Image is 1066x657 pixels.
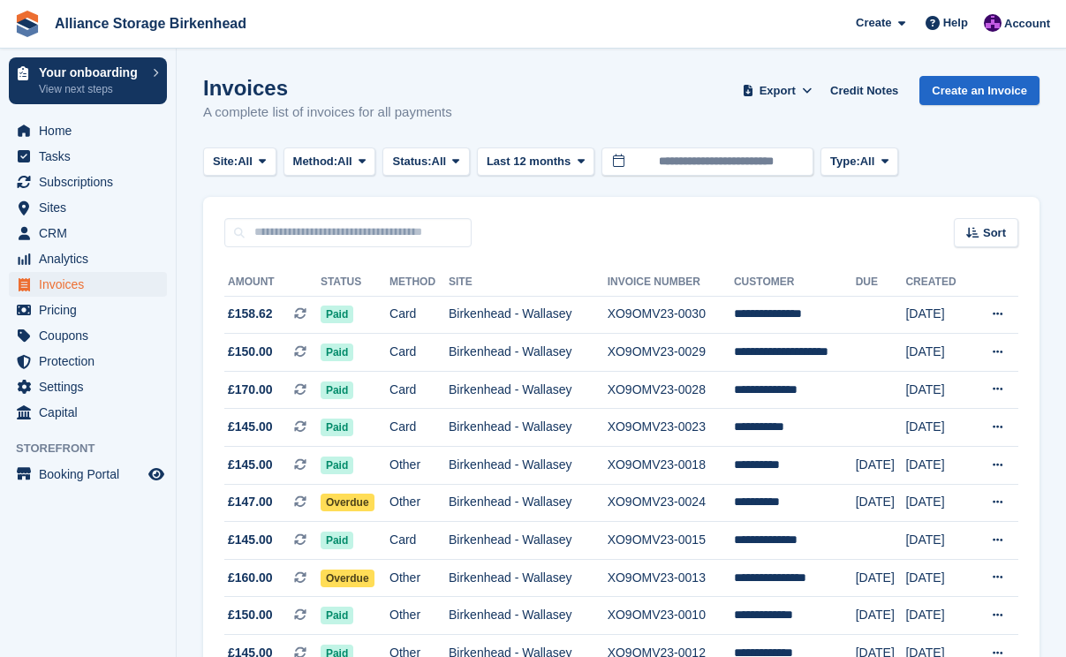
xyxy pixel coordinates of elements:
[321,381,353,399] span: Paid
[389,597,449,635] td: Other
[39,462,145,487] span: Booking Portal
[487,153,571,170] span: Last 12 months
[449,484,608,522] td: Birkenhead - Wallasey
[919,76,1040,105] a: Create an Invoice
[228,493,273,511] span: £147.00
[449,522,608,560] td: Birkenhead - Wallasey
[321,306,353,323] span: Paid
[39,170,145,194] span: Subscriptions
[477,147,594,177] button: Last 12 months
[228,305,273,323] span: £158.62
[432,153,447,170] span: All
[39,66,144,79] p: Your onboarding
[9,323,167,348] a: menu
[9,462,167,487] a: menu
[321,344,353,361] span: Paid
[608,522,734,560] td: XO9OMV23-0015
[284,147,376,177] button: Method: All
[9,272,167,297] a: menu
[39,298,145,322] span: Pricing
[39,81,144,97] p: View next steps
[213,153,238,170] span: Site:
[9,349,167,374] a: menu
[321,419,353,436] span: Paid
[9,298,167,322] a: menu
[856,484,906,522] td: [DATE]
[228,343,273,361] span: £150.00
[389,447,449,485] td: Other
[39,323,145,348] span: Coupons
[9,144,167,169] a: menu
[9,400,167,425] a: menu
[9,374,167,399] a: menu
[389,334,449,372] td: Card
[449,559,608,597] td: Birkenhead - Wallasey
[389,268,449,297] th: Method
[39,272,145,297] span: Invoices
[608,559,734,597] td: XO9OMV23-0013
[905,597,971,635] td: [DATE]
[321,570,374,587] span: Overdue
[392,153,431,170] span: Status:
[738,76,816,105] button: Export
[389,559,449,597] td: Other
[856,597,906,635] td: [DATE]
[39,400,145,425] span: Capital
[389,484,449,522] td: Other
[608,296,734,334] td: XO9OMV23-0030
[39,221,145,245] span: CRM
[146,464,167,485] a: Preview store
[39,349,145,374] span: Protection
[984,14,1002,32] img: Romilly Norton
[228,381,273,399] span: £170.00
[449,296,608,334] td: Birkenhead - Wallasey
[608,334,734,372] td: XO9OMV23-0029
[905,371,971,409] td: [DATE]
[449,334,608,372] td: Birkenhead - Wallasey
[1004,15,1050,33] span: Account
[905,409,971,447] td: [DATE]
[449,409,608,447] td: Birkenhead - Wallasey
[943,14,968,32] span: Help
[321,268,389,297] th: Status
[734,268,856,297] th: Customer
[449,447,608,485] td: Birkenhead - Wallasey
[293,153,338,170] span: Method:
[856,559,906,597] td: [DATE]
[9,246,167,271] a: menu
[389,296,449,334] td: Card
[382,147,469,177] button: Status: All
[983,224,1006,242] span: Sort
[905,296,971,334] td: [DATE]
[9,221,167,245] a: menu
[449,268,608,297] th: Site
[228,531,273,549] span: £145.00
[449,371,608,409] td: Birkenhead - Wallasey
[449,597,608,635] td: Birkenhead - Wallasey
[39,195,145,220] span: Sites
[389,371,449,409] td: Card
[321,607,353,624] span: Paid
[39,246,145,271] span: Analytics
[48,9,253,38] a: Alliance Storage Birkenhead
[228,569,273,587] span: £160.00
[9,118,167,143] a: menu
[9,170,167,194] a: menu
[856,14,891,32] span: Create
[238,153,253,170] span: All
[203,147,276,177] button: Site: All
[905,447,971,485] td: [DATE]
[224,268,321,297] th: Amount
[321,532,353,549] span: Paid
[905,484,971,522] td: [DATE]
[14,11,41,37] img: stora-icon-8386f47178a22dfd0bd8f6a31ec36ba5ce8667c1dd55bd0f319d3a0aa187defe.svg
[321,494,374,511] span: Overdue
[389,522,449,560] td: Card
[905,559,971,597] td: [DATE]
[608,268,734,297] th: Invoice Number
[203,76,452,100] h1: Invoices
[321,457,353,474] span: Paid
[905,268,971,297] th: Created
[608,447,734,485] td: XO9OMV23-0018
[823,76,905,105] a: Credit Notes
